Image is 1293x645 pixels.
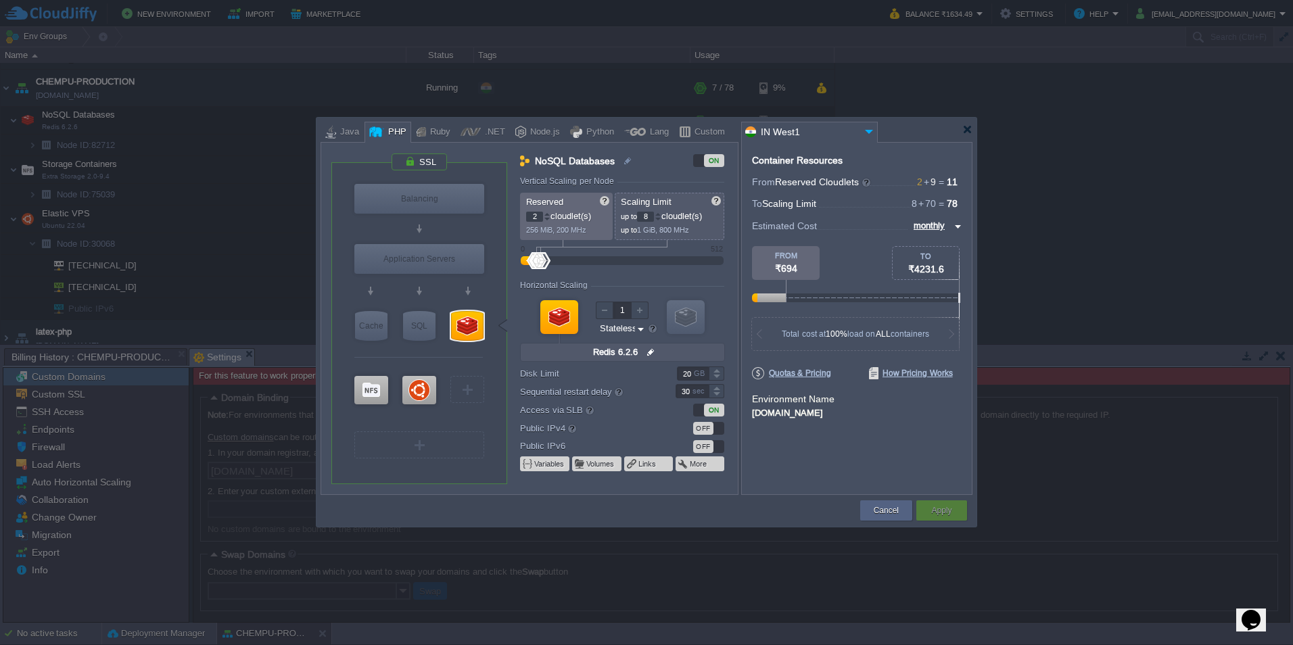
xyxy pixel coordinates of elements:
[451,311,484,341] div: NoSQL Databases
[752,156,843,166] div: Container Resources
[936,176,947,187] span: =
[621,208,720,222] p: cloudlet(s)
[526,226,586,234] span: 256 MiB, 200 MHz
[947,176,958,187] span: 11
[694,367,707,380] div: GB
[912,198,917,209] span: 8
[931,504,951,517] button: Apply
[1236,591,1279,631] iframe: chat widget
[752,252,820,260] div: FROM
[526,208,608,222] p: cloudlet(s)
[582,122,614,143] div: Python
[775,176,872,187] span: Reserved Cloudlets
[354,244,484,274] div: Application Servers
[922,176,936,187] span: 9
[775,263,797,274] span: ₹694
[692,385,707,398] div: sec
[403,311,436,341] div: SQL Databases
[704,154,724,167] div: ON
[762,198,816,209] span: Scaling Limit
[917,198,936,209] span: 70
[690,458,708,469] button: More
[711,245,723,253] div: 512
[917,176,922,187] span: 2
[936,198,947,209] span: =
[520,421,657,435] label: Public IPv4
[384,122,406,143] div: PHP
[908,264,944,274] span: ₹4231.6
[354,376,388,404] div: Storage Containers
[520,384,657,399] label: Sequential restart delay
[646,122,669,143] div: Lang
[355,311,387,341] div: Cache
[402,376,436,404] div: Elastic VPS
[690,122,725,143] div: Custom
[947,198,958,209] span: 78
[693,422,713,435] div: OFF
[704,404,724,416] div: ON
[520,402,657,417] label: Access via SLB
[621,212,637,220] span: up to
[621,197,672,207] span: Scaling Limit
[638,458,657,469] button: Links
[637,226,689,234] span: 1 GiB, 800 MHz
[354,184,484,214] div: Load Balancer
[922,176,931,187] span: +
[752,176,775,187] span: From
[693,440,713,453] div: OFF
[917,198,925,209] span: +
[869,367,953,379] span: How Pricing Works
[526,197,563,207] span: Reserved
[526,122,560,143] div: Node.js
[521,245,525,253] div: 0
[621,226,637,234] span: up to
[520,439,657,453] label: Public IPv6
[450,376,484,403] div: Create New Layer
[752,198,762,209] span: To
[874,504,899,517] button: Cancel
[354,431,484,458] div: Create New Layer
[752,406,962,418] div: [DOMAIN_NAME]
[752,367,831,379] span: Quotas & Pricing
[354,184,484,214] div: Balancing
[426,122,450,143] div: Ruby
[534,458,565,469] button: Variables
[336,122,359,143] div: Java
[520,366,657,381] label: Disk Limit
[893,252,959,260] div: TO
[520,281,591,290] div: Horizontal Scaling
[520,176,617,186] div: Vertical Scaling per Node
[752,393,834,404] label: Environment Name
[403,311,436,341] div: SQL
[481,122,505,143] div: .NET
[752,218,817,233] span: Estimated Cost
[586,458,615,469] button: Volumes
